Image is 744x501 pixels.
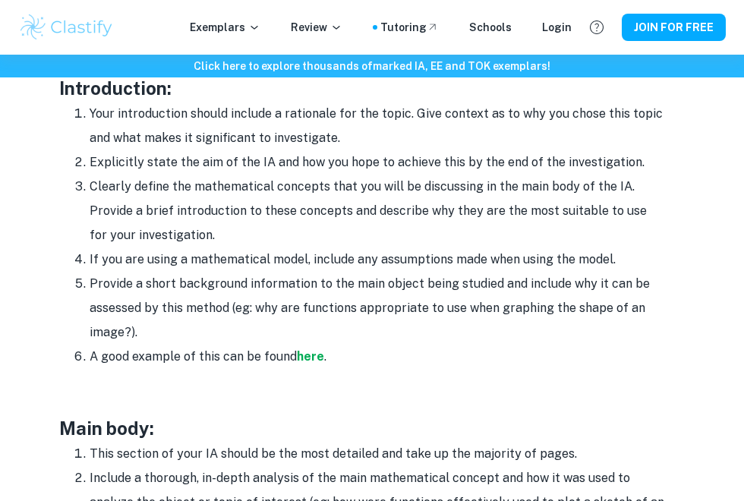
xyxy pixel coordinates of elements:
li: Your introduction should include a rationale for the topic. Give context as to why you chose this... [90,102,667,150]
p: Review [291,19,342,36]
h3: Introduction: [59,74,667,102]
h6: Click here to explore thousands of marked IA, EE and TOK exemplars ! [3,58,741,74]
li: A good example of this can be found . [90,345,667,369]
button: Help and Feedback [584,14,610,40]
a: Schools [469,19,512,36]
h3: Main body: [59,414,667,442]
li: Explicitly state the aim of the IA and how you hope to achieve this by the end of the investigation. [90,150,667,175]
li: Provide a short background information to the main object being studied and include why it can be... [90,272,667,345]
li: If you are using a mathematical model, include any assumptions made when using the model. [90,247,667,272]
a: Tutoring [380,19,439,36]
li: This section of your IA should be the most detailed and take up the majority of pages. [90,442,667,466]
p: Exemplars [190,19,260,36]
button: JOIN FOR FREE [622,14,726,41]
a: Login [542,19,572,36]
a: here [297,349,324,364]
li: Clearly define the mathematical concepts that you will be discussing in the main body of the IA. ... [90,175,667,247]
img: Clastify logo [18,12,115,43]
